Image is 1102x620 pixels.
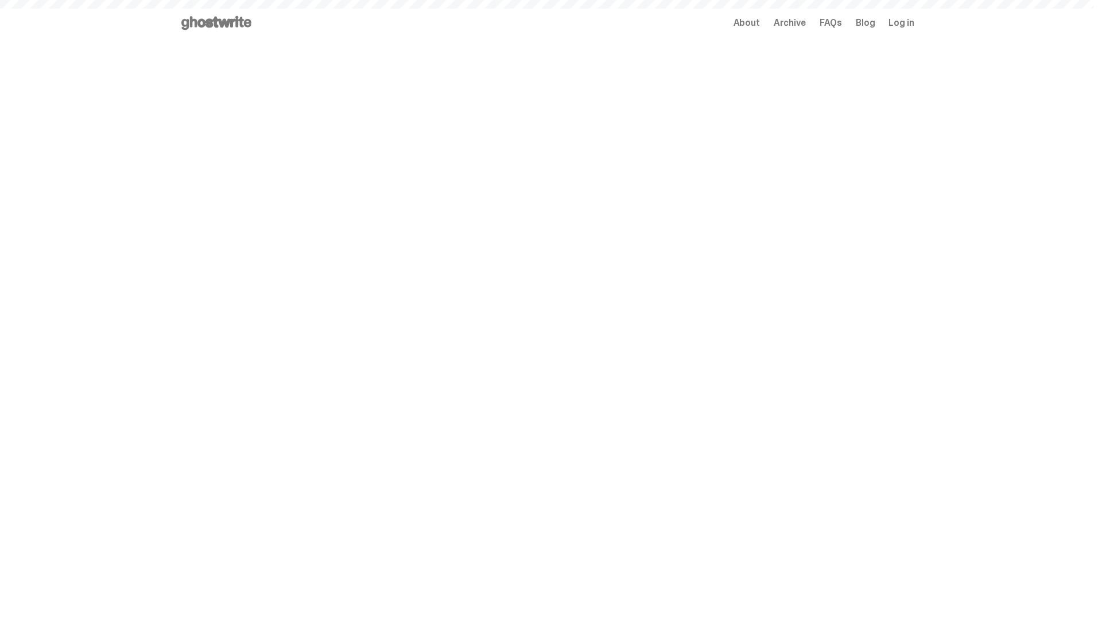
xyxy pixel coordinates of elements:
[820,18,842,28] a: FAQs
[856,18,875,28] a: Blog
[774,18,806,28] a: Archive
[734,18,760,28] a: About
[888,18,914,28] a: Log in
